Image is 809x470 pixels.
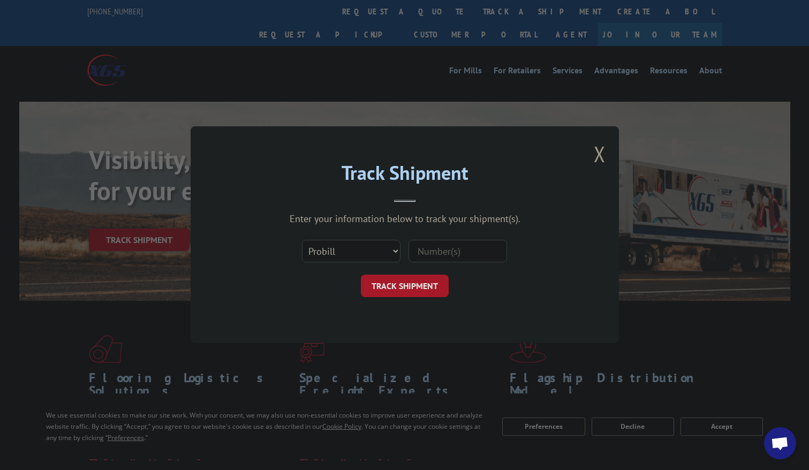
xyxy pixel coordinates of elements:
input: Number(s) [409,240,507,263]
div: Enter your information below to track your shipment(s). [244,213,565,225]
div: Open chat [764,427,796,459]
h2: Track Shipment [244,165,565,186]
button: TRACK SHIPMENT [361,275,449,298]
button: Close modal [594,140,606,168]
